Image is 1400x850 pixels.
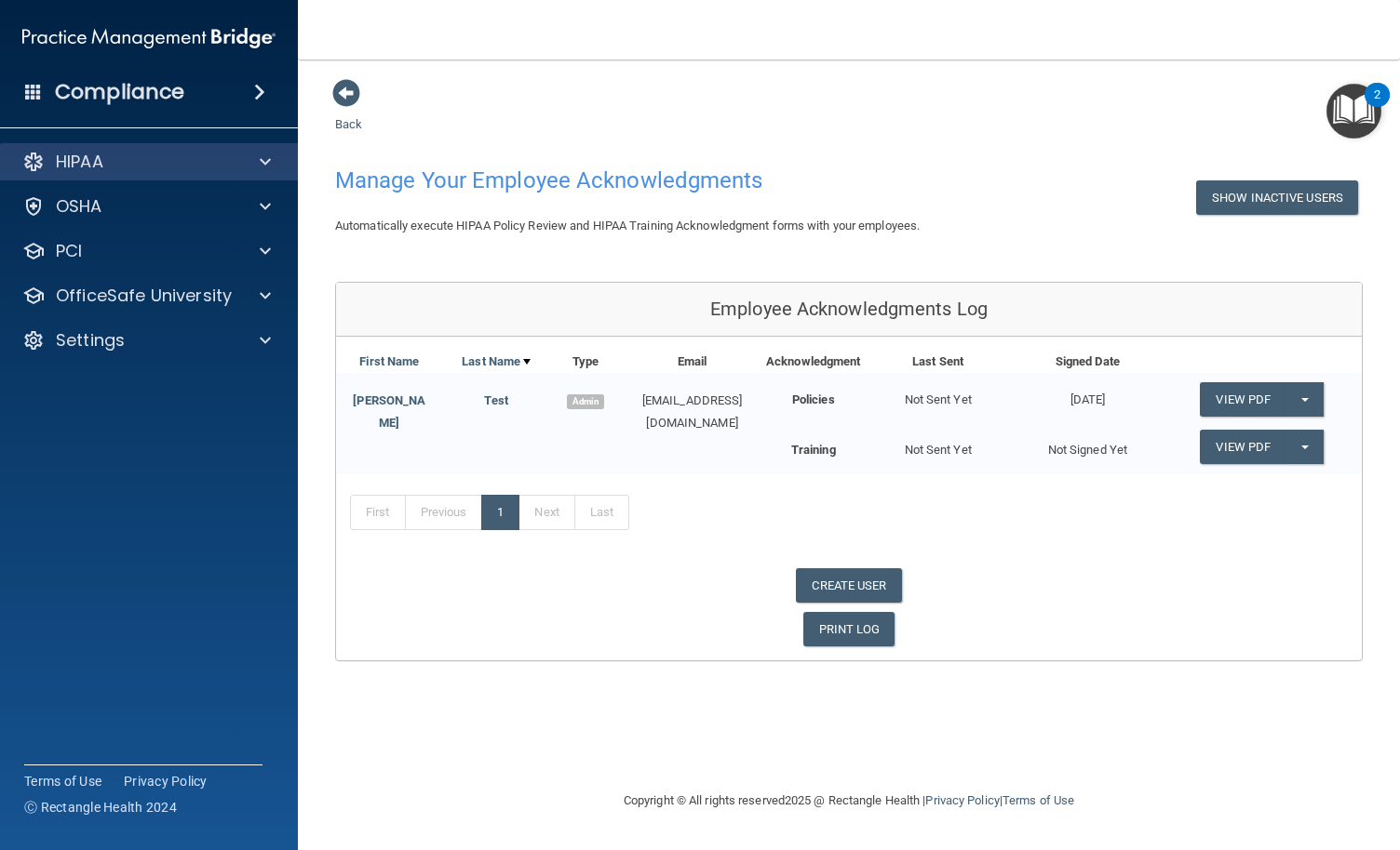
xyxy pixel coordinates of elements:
[359,351,419,373] a: First Name
[335,219,920,232] span: Automatically execute HIPAA Policy Review and HIPAA Training Acknowledgment forms with your emplo...
[124,772,208,790] a: Privacy Policy
[484,393,507,407] a: Test
[792,392,835,406] b: Policies
[1013,373,1163,411] div: [DATE]
[462,351,531,373] a: Last Name
[1200,382,1286,417] a: View PDF
[1374,95,1380,119] div: 2
[1013,430,1163,461] div: Not Signed Yet
[56,329,125,352] p: Settings
[550,351,622,373] div: Type
[803,612,895,646] a: PRINT LOG
[335,168,923,193] h4: Manage Your Employee Acknowledgments
[621,390,763,434] div: [EMAIL_ADDRESS][DOMAIN_NAME]
[22,151,271,173] a: HIPAA
[22,285,271,307] a: OfficeSafe University
[925,793,999,807] a: Privacy Policy
[621,351,763,373] div: Email
[335,95,362,131] a: Back
[518,495,574,530] a: Next
[863,373,1013,411] div: Not Sent Yet
[56,285,232,307] p: OfficeSafe University
[763,351,863,373] div: Acknowledgment
[1196,180,1358,215] button: Show Inactive Users
[353,393,425,430] a: [PERSON_NAME]
[791,443,836,457] b: Training
[22,195,271,218] a: OSHA
[1326,84,1381,139] button: Open Resource Center, 2 new notifications
[22,20,276,57] img: PMB logo
[1013,351,1163,373] div: Signed Date
[56,240,82,262] p: PCI
[509,771,1189,830] div: Copyright © All rights reserved 2025 @ Rectangle Health | |
[56,151,103,173] p: HIPAA
[567,394,604,409] span: Admin
[405,495,483,530] a: Previous
[350,495,406,530] a: First
[796,568,901,603] a: CREATE USER
[24,772,101,790] a: Terms of Use
[55,79,184,105] h4: Compliance
[863,430,1013,461] div: Not Sent Yet
[863,351,1013,373] div: Last Sent
[56,195,102,218] p: OSHA
[22,240,271,262] a: PCI
[24,798,177,817] span: Ⓒ Rectangle Health 2024
[1200,430,1286,464] a: View PDF
[22,329,271,352] a: Settings
[336,283,1362,337] div: Employee Acknowledgments Log
[481,495,519,530] a: 1
[1003,793,1074,807] a: Terms of Use
[574,495,629,530] a: Last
